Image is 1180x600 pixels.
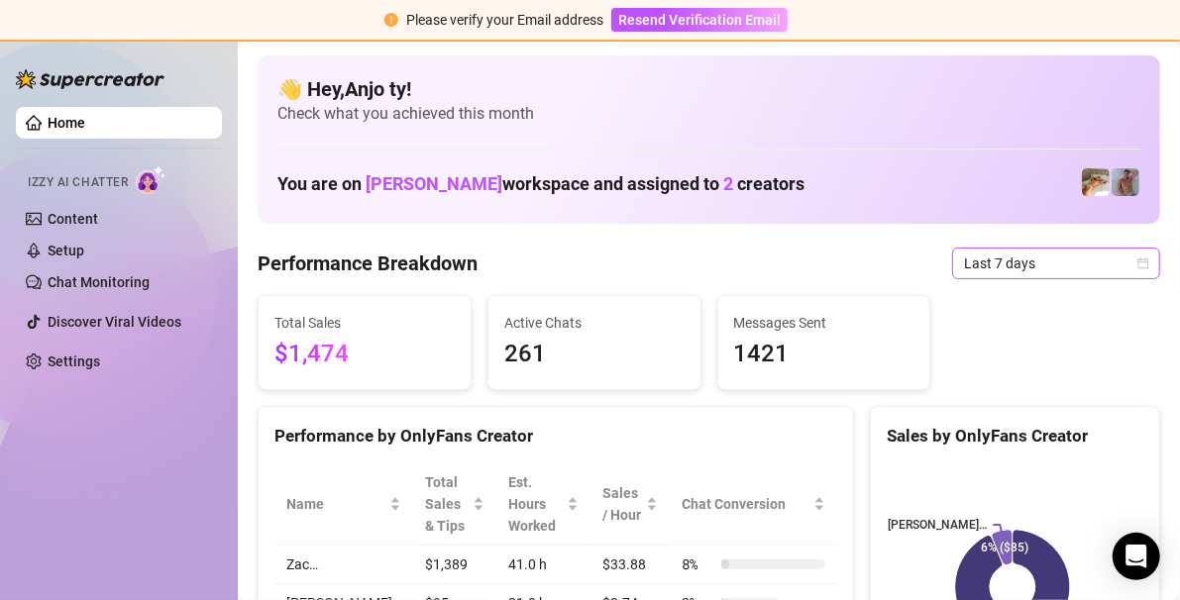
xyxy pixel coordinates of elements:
span: Total Sales & Tips [425,471,469,537]
a: Settings [48,353,100,369]
span: Izzy AI Chatter [28,173,128,192]
span: 261 [504,336,685,373]
span: Name [286,493,385,515]
span: 8 % [682,553,713,575]
span: Chat Conversion [682,493,809,515]
span: 1421 [734,336,914,373]
button: Resend Verification Email [611,8,788,32]
span: exclamation-circle [384,13,398,27]
span: Resend Verification Email [618,12,781,28]
th: Total Sales & Tips [413,463,496,546]
span: Total Sales [274,312,455,334]
td: Zac… [274,546,413,584]
th: Sales / Hour [590,463,670,546]
th: Chat Conversion [670,463,837,546]
span: Active Chats [504,312,685,334]
img: Joey [1112,168,1139,196]
a: Setup [48,243,84,258]
div: Sales by OnlyFans Creator [887,423,1143,450]
span: Last 7 days [964,249,1148,278]
h4: Performance Breakdown [258,250,478,277]
div: Open Intercom Messenger [1113,533,1160,580]
h1: You are on workspace and assigned to creators [277,173,805,195]
span: [PERSON_NAME] [366,173,502,194]
span: calendar [1137,257,1149,269]
span: 2 [723,173,733,194]
span: Sales / Hour [602,482,642,526]
span: Check what you achieved this month [277,103,1140,125]
a: Chat Monitoring [48,274,150,290]
span: $1,474 [274,336,455,373]
img: logo-BBDzfeDw.svg [16,69,164,89]
td: 41.0 h [496,546,590,584]
img: AI Chatter [136,165,166,194]
a: Content [48,211,98,227]
span: Messages Sent [734,312,914,334]
div: Please verify your Email address [406,9,603,31]
td: $33.88 [590,546,670,584]
img: Zac [1082,168,1110,196]
div: Est. Hours Worked [508,471,563,537]
a: Discover Viral Videos [48,314,181,330]
th: Name [274,463,413,546]
a: Home [48,115,85,131]
text: [PERSON_NAME]… [889,518,988,532]
h4: 👋 Hey, Anjo ty ! [277,75,1140,103]
td: $1,389 [413,546,496,584]
div: Performance by OnlyFans Creator [274,423,837,450]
